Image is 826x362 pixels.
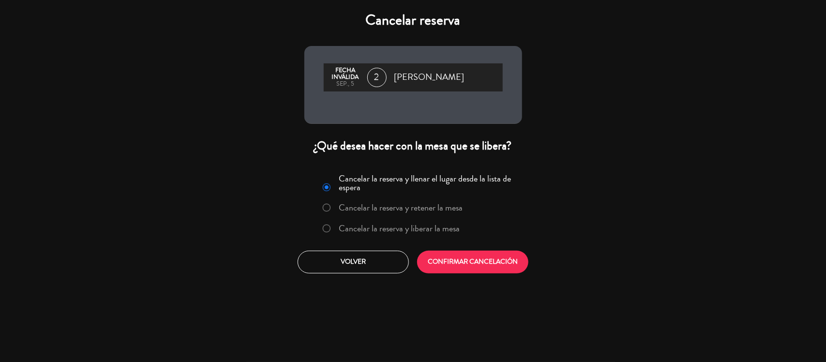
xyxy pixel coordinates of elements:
[339,174,516,192] label: Cancelar la reserva y llenar el lugar desde la lista de espera
[329,81,362,88] div: sep., 5
[329,67,362,81] div: Fecha inválida
[304,12,522,29] h4: Cancelar reserva
[394,70,465,85] span: [PERSON_NAME]
[367,68,387,87] span: 2
[304,138,522,153] div: ¿Qué desea hacer con la mesa que se libera?
[298,251,409,273] button: Volver
[339,224,460,233] label: Cancelar la reserva y liberar la mesa
[417,251,528,273] button: CONFIRMAR CANCELACIÓN
[339,203,463,212] label: Cancelar la reserva y retener la mesa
